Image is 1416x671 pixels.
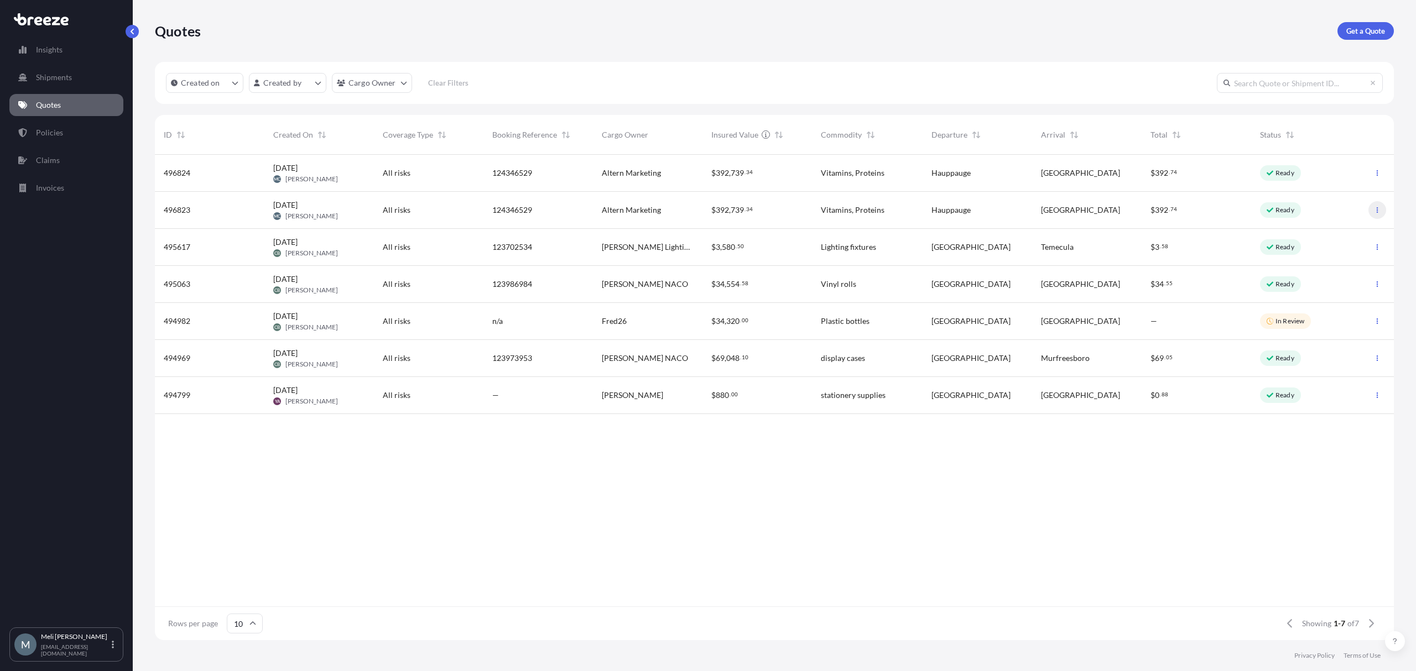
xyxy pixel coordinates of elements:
[273,311,298,322] span: [DATE]
[729,169,731,177] span: ,
[1041,205,1120,216] span: [GEOGRAPHIC_DATA]
[602,205,661,216] span: Altern Marketing
[821,279,856,290] span: Vinyl rolls
[273,237,298,248] span: [DATE]
[726,354,740,362] span: 048
[285,249,338,258] span: [PERSON_NAME]
[742,318,748,322] span: 00
[274,211,280,222] span: MC
[275,396,280,407] span: YA
[1068,128,1081,141] button: Sort
[1346,25,1385,36] p: Get a Quote
[740,281,741,285] span: .
[1283,128,1297,141] button: Sort
[1162,244,1168,248] span: 58
[273,274,298,285] span: [DATE]
[731,392,738,396] span: 00
[742,355,748,359] span: 10
[711,129,758,140] span: Insured Value
[1164,355,1165,359] span: .
[168,618,218,629] span: Rows per page
[274,322,280,333] span: CB
[559,128,572,141] button: Sort
[1276,280,1294,289] p: Ready
[383,205,410,216] span: All risks
[36,44,63,55] p: Insights
[1160,244,1161,248] span: .
[731,169,744,177] span: 739
[9,66,123,88] a: Shipments
[931,242,1011,253] span: [GEOGRAPHIC_DATA]
[602,390,663,401] span: [PERSON_NAME]
[1347,618,1359,629] span: of 7
[931,279,1011,290] span: [GEOGRAPHIC_DATA]
[1155,280,1164,288] span: 34
[725,354,726,362] span: ,
[1150,206,1155,214] span: $
[1041,353,1090,364] span: Murfreesboro
[9,177,123,199] a: Invoices
[1170,207,1177,211] span: 74
[492,390,499,401] span: —
[274,174,280,185] span: MC
[174,128,188,141] button: Sort
[164,167,190,179] span: 496824
[931,390,1011,401] span: [GEOGRAPHIC_DATA]
[41,643,110,657] p: [EMAIL_ADDRESS][DOMAIN_NAME]
[1170,170,1177,174] span: 74
[746,170,753,174] span: 34
[274,285,280,296] span: CB
[273,348,298,359] span: [DATE]
[315,128,329,141] button: Sort
[1344,651,1381,660] a: Terms of Use
[1276,206,1294,214] p: Ready
[164,353,190,364] span: 494969
[1170,128,1183,141] button: Sort
[285,286,338,295] span: [PERSON_NAME]
[716,317,725,325] span: 34
[746,207,753,211] span: 34
[602,316,627,327] span: Fred26
[1276,169,1294,177] p: Ready
[726,317,740,325] span: 320
[9,149,123,171] a: Claims
[164,390,190,401] span: 494799
[1041,129,1065,140] span: Arrival
[864,128,877,141] button: Sort
[725,317,726,325] span: ,
[383,353,410,364] span: All risks
[428,77,468,88] p: Clear Filters
[711,317,716,325] span: $
[1155,169,1168,177] span: 392
[285,175,338,184] span: [PERSON_NAME]
[274,248,280,259] span: CB
[164,279,190,290] span: 495063
[492,279,532,290] span: 123986984
[492,316,503,327] span: n/a
[492,205,532,216] span: 124346529
[716,280,725,288] span: 34
[821,129,862,140] span: Commodity
[1276,354,1294,363] p: Ready
[716,243,720,251] span: 3
[720,243,722,251] span: ,
[164,129,172,140] span: ID
[745,170,746,174] span: .
[722,243,735,251] span: 580
[9,94,123,116] a: Quotes
[821,390,886,401] span: stationery supplies
[1166,281,1173,285] span: 55
[383,167,410,179] span: All risks
[1166,355,1173,359] span: 05
[273,385,298,396] span: [DATE]
[9,122,123,144] a: Policies
[21,639,30,650] span: M
[1337,22,1394,40] a: Get a Quote
[273,129,313,140] span: Created On
[745,207,746,211] span: .
[1276,243,1294,251] p: Ready
[1276,317,1304,326] p: In Review
[716,391,729,399] span: 880
[740,318,741,322] span: .
[181,77,220,88] p: Created on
